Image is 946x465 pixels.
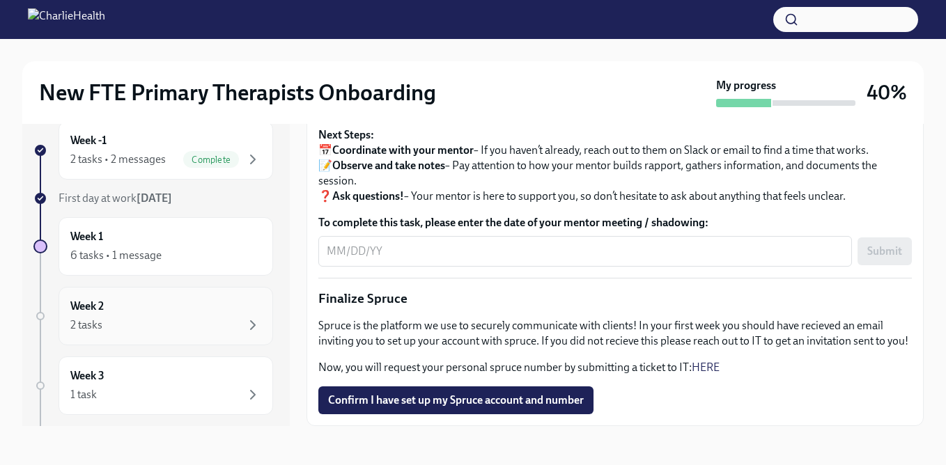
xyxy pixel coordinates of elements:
[318,128,374,141] strong: Next Steps:
[33,287,273,345] a: Week 22 tasks
[318,318,912,349] p: Spruce is the platform we use to securely communicate with clients! In your first week you should...
[692,361,720,374] a: HERE
[39,79,436,107] h2: New FTE Primary Therapists Onboarding
[70,152,166,167] div: 2 tasks • 2 messages
[318,360,912,375] p: Now, you will request your personal spruce number by submitting a ticket to IT:
[716,78,776,93] strong: My progress
[332,189,404,203] strong: Ask questions!
[318,127,912,204] p: 📅 – If you haven’t already, reach out to them on Slack or email to find a time that works. 📝 – Pa...
[328,393,584,407] span: Confirm I have set up my Spruce account and number
[70,387,97,402] div: 1 task
[137,191,172,205] strong: [DATE]
[33,356,273,415] a: Week 31 task
[33,121,273,180] a: Week -12 tasks • 2 messagesComplete
[318,386,594,414] button: Confirm I have set up my Spruce account and number
[867,80,907,105] h3: 40%
[33,191,273,206] a: First day at work[DATE]
[318,215,912,230] label: To complete this task, please enter the date of your mentor meeting / shadowing:
[318,290,912,308] p: Finalize Spruce
[70,299,104,314] h6: Week 2
[183,155,239,165] span: Complete
[70,368,104,384] h6: Week 3
[332,159,445,172] strong: Observe and take notes
[59,191,172,205] span: First day at work
[332,143,474,157] strong: Coordinate with your mentor
[33,217,273,276] a: Week 16 tasks • 1 message
[70,317,102,333] div: 2 tasks
[70,133,107,148] h6: Week -1
[70,229,103,244] h6: Week 1
[28,8,105,31] img: CharlieHealth
[70,248,162,263] div: 6 tasks • 1 message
